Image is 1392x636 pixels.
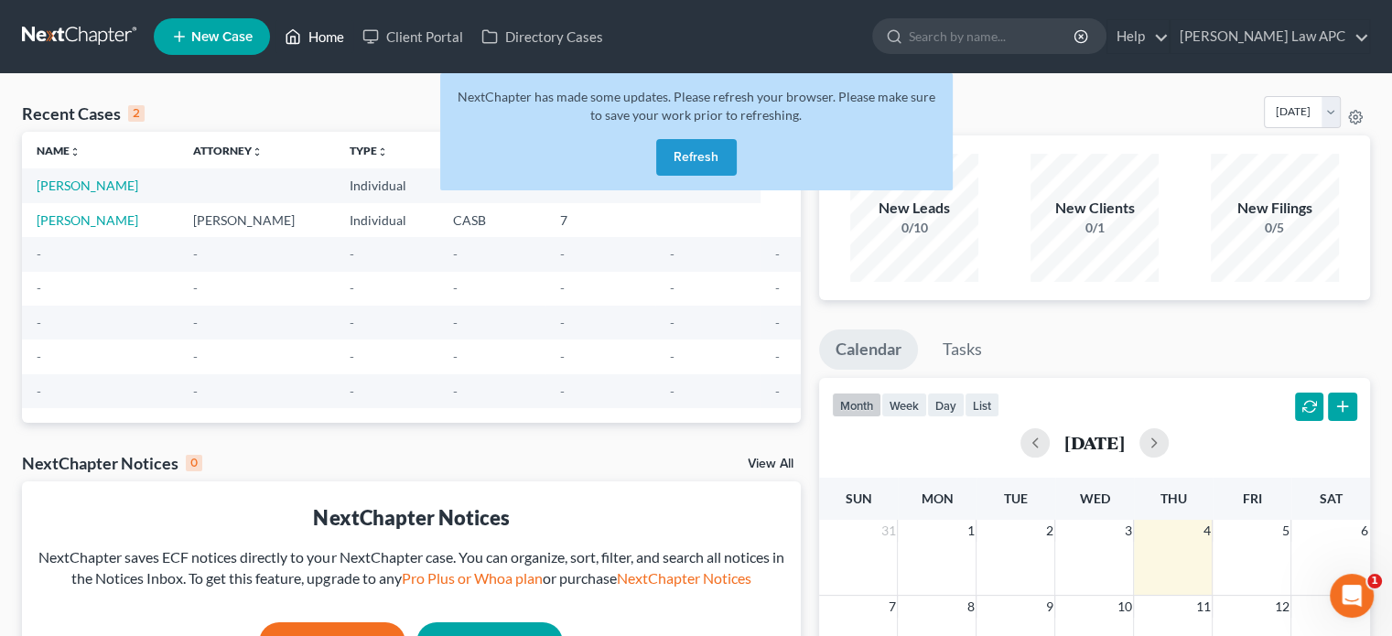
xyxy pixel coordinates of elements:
[832,393,881,417] button: month
[1279,520,1290,542] span: 5
[193,144,263,157] a: Attorneyunfold_more
[670,246,674,262] span: -
[819,329,918,370] a: Calendar
[1242,490,1261,506] span: Fri
[1004,490,1028,506] span: Tue
[1193,596,1212,618] span: 11
[1211,219,1339,237] div: 0/5
[472,20,612,53] a: Directory Cases
[186,455,202,471] div: 0
[560,383,565,399] span: -
[1031,198,1159,219] div: New Clients
[850,198,978,219] div: New Leads
[560,280,565,296] span: -
[560,315,565,330] span: -
[401,569,542,587] a: Pro Plus or Whoa plan
[670,315,674,330] span: -
[1319,490,1342,506] span: Sat
[193,280,198,296] span: -
[927,393,965,417] button: day
[881,393,927,417] button: week
[252,146,263,157] i: unfold_more
[775,383,780,399] span: -
[1079,490,1109,506] span: Wed
[545,203,655,237] td: 7
[70,146,81,157] i: unfold_more
[37,315,41,330] span: -
[37,178,138,193] a: [PERSON_NAME]
[1122,520,1133,542] span: 3
[377,146,388,157] i: unfold_more
[1043,596,1054,618] span: 9
[438,168,545,202] td: CASB
[921,490,953,506] span: Mon
[1064,433,1125,452] h2: [DATE]
[775,280,780,296] span: -
[775,349,780,364] span: -
[1043,520,1054,542] span: 2
[128,105,145,122] div: 2
[37,383,41,399] span: -
[1115,596,1133,618] span: 10
[909,19,1076,53] input: Search by name...
[37,349,41,364] span: -
[1160,490,1186,506] span: Thu
[1171,20,1369,53] a: [PERSON_NAME] Law APC
[350,383,354,399] span: -
[775,315,780,330] span: -
[1359,520,1370,542] span: 6
[453,383,458,399] span: -
[965,520,976,542] span: 1
[965,393,999,417] button: list
[1201,520,1212,542] span: 4
[335,203,437,237] td: Individual
[193,315,198,330] span: -
[350,349,354,364] span: -
[845,490,871,506] span: Sun
[275,20,353,53] a: Home
[748,458,793,470] a: View All
[1031,219,1159,237] div: 0/1
[350,315,354,330] span: -
[37,547,786,589] div: NextChapter saves ECF notices directly to your NextChapter case. You can organize, sort, filter, ...
[965,596,976,618] span: 8
[670,280,674,296] span: -
[850,219,978,237] div: 0/10
[453,280,458,296] span: -
[438,203,545,237] td: CASB
[656,139,737,176] button: Refresh
[560,349,565,364] span: -
[37,144,81,157] a: Nameunfold_more
[670,349,674,364] span: -
[37,280,41,296] span: -
[453,349,458,364] span: -
[37,212,138,228] a: [PERSON_NAME]
[1211,198,1339,219] div: New Filings
[37,246,41,262] span: -
[1107,20,1169,53] a: Help
[191,30,253,44] span: New Case
[886,596,897,618] span: 7
[670,383,674,399] span: -
[616,569,750,587] a: NextChapter Notices
[178,203,335,237] td: [PERSON_NAME]
[350,280,354,296] span: -
[193,383,198,399] span: -
[193,246,198,262] span: -
[926,329,998,370] a: Tasks
[335,168,437,202] td: Individual
[775,246,780,262] span: -
[350,144,388,157] a: Typeunfold_more
[353,20,472,53] a: Client Portal
[22,102,145,124] div: Recent Cases
[879,520,897,542] span: 31
[458,89,935,123] span: NextChapter has made some updates. Please refresh your browser. Please make sure to save your wor...
[1367,574,1382,588] span: 1
[37,503,786,532] div: NextChapter Notices
[193,349,198,364] span: -
[453,315,458,330] span: -
[560,246,565,262] span: -
[350,246,354,262] span: -
[1330,574,1374,618] iframe: Intercom live chat
[1272,596,1290,618] span: 12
